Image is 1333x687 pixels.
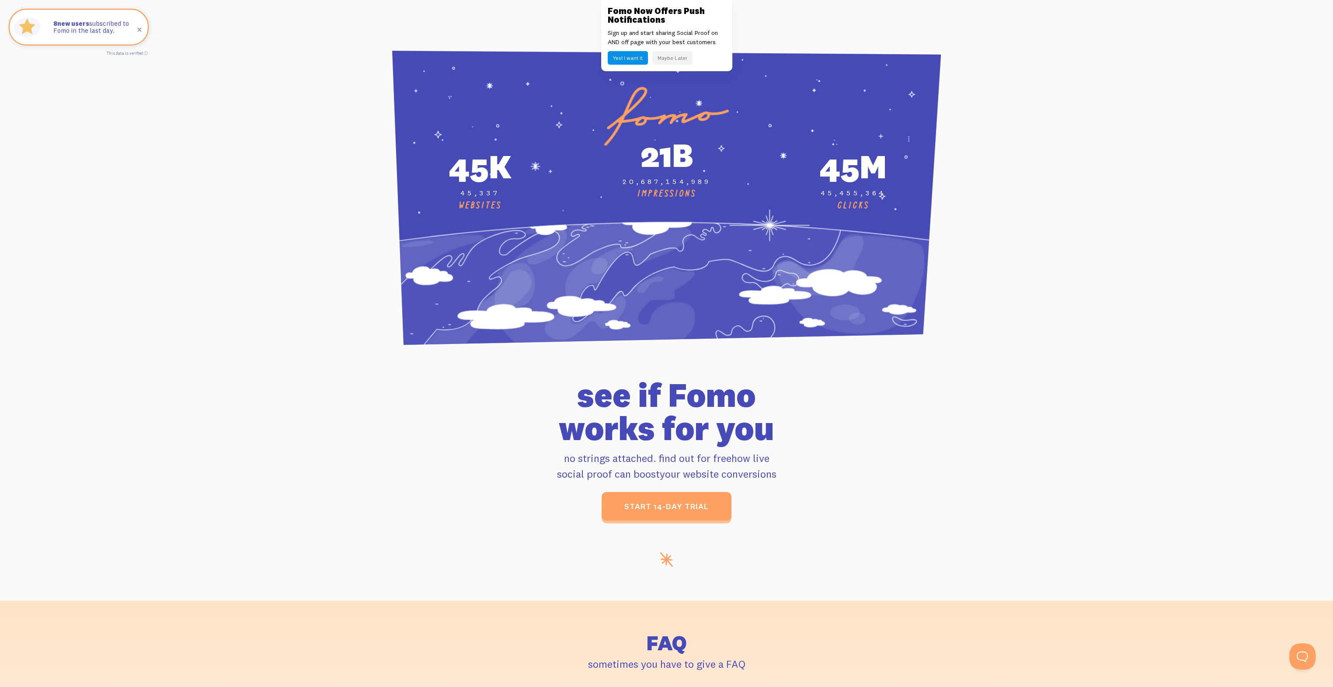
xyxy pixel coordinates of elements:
iframe: Help Scout Beacon - Open [1289,643,1316,670]
p: sometimes you have to give a FAQ [423,656,911,671]
a: This data is verified ⓘ [107,51,148,56]
div: 20,687,154,989 [578,177,755,186]
div: 45,337 [392,188,568,197]
h2: FAQ [423,632,911,653]
button: Maybe Later [652,51,693,65]
div: 21b [578,133,755,177]
p: subscribed to Fomo in the last day. [53,20,139,35]
div: 45m [765,145,941,188]
strong: new users [53,19,89,28]
div: 45k [392,145,568,188]
h1: see if Fomo works for you [423,378,911,444]
div: Websites [392,200,568,211]
p: Sign up and start sharing Social Proof on AND off page with your best customers [608,28,726,47]
div: Impressions [578,188,755,199]
h3: Fomo Now Offers Push Notifications [608,7,726,24]
img: Fomo [11,11,43,43]
span: 8 [53,20,57,28]
div: 45,455,364 [765,188,941,197]
a: start 14-day trial [602,492,731,520]
div: Clicks [765,200,941,211]
button: Yes! I want it [608,51,648,65]
p: no strings attached. find out for free how live social proof can boost your website conversions [423,450,911,481]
